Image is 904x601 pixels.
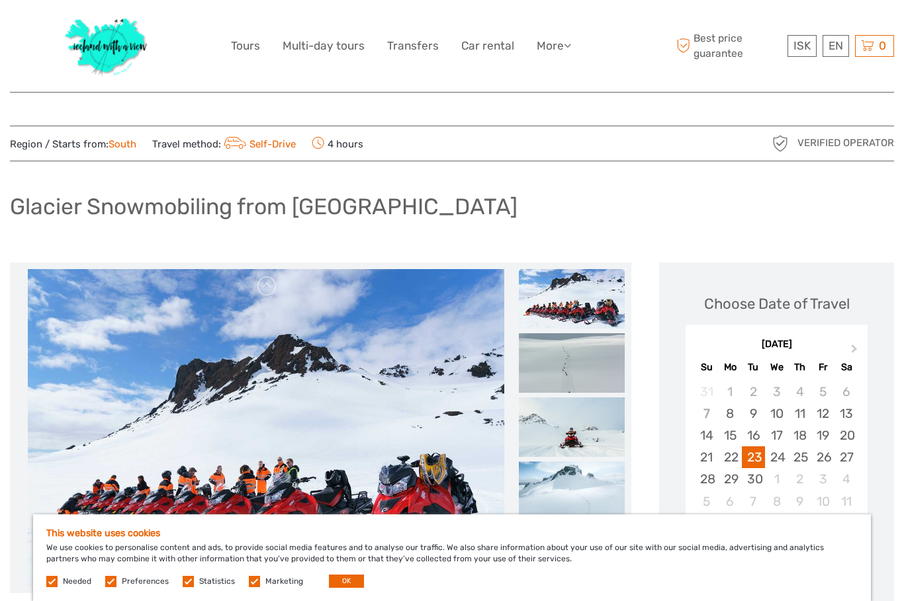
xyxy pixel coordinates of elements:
div: Choose Monday, October 6th, 2025 [719,491,742,512]
div: Choose Saturday, September 20th, 2025 [835,424,858,446]
div: Choose Tuesday, September 16th, 2025 [742,424,765,446]
a: Self-Drive [221,138,296,150]
div: Not available Sunday, August 31st, 2025 [695,381,718,403]
div: Th [788,358,811,376]
div: Not available Saturday, September 6th, 2025 [835,381,858,403]
div: Choose Friday, October 3rd, 2025 [811,468,835,490]
div: Not available Friday, September 5th, 2025 [811,381,835,403]
div: Choose Monday, September 22nd, 2025 [719,446,742,468]
span: 0 [877,39,888,52]
div: Choose Sunday, September 14th, 2025 [695,424,718,446]
img: 6a1cc18567e943b79eb0a78569162d62_slider_thumbnail.jpg [519,333,625,393]
div: Choose Thursday, October 9th, 2025 [788,491,811,512]
label: Preferences [122,576,169,587]
span: Best price guarantee [673,31,784,60]
button: OK [329,575,364,588]
button: Next Month [845,341,866,362]
div: Choose Sunday, October 5th, 2025 [695,491,718,512]
span: Travel method: [152,134,296,153]
div: Choose Saturday, September 27th, 2025 [835,446,858,468]
div: Not available Wednesday, September 3rd, 2025 [765,381,788,403]
a: South [109,138,136,150]
img: d199ca574371419e8d8d7ca3aed5c7b3_slider_thumbnail.jpeg [519,461,625,521]
label: Statistics [199,576,235,587]
div: Choose Tuesday, October 7th, 2025 [742,491,765,512]
a: More [537,36,571,56]
span: 4 hours [312,134,363,153]
div: Sa [835,358,858,376]
div: Choose Thursday, September 25th, 2025 [788,446,811,468]
div: [DATE] [686,338,868,352]
div: Choose Monday, September 8th, 2025 [719,403,742,424]
a: Multi-day tours [283,36,365,56]
div: Choose Saturday, September 13th, 2025 [835,403,858,424]
div: Choose Sunday, September 28th, 2025 [695,468,718,490]
img: f41e9075b35f4f638a62fa3b3e4643e1_slider_thumbnail.jpg [519,269,625,329]
div: Not available Tuesday, September 2nd, 2025 [742,381,765,403]
button: Open LiveChat chat widget [11,5,50,45]
a: Car rental [461,36,514,56]
img: 225bc2cd28fa4bbaae20dfeb3a86774e_slider_thumbnail.png [519,397,625,457]
div: Choose Tuesday, September 23rd, 2025 [742,446,765,468]
div: Fr [811,358,835,376]
a: Tours [231,36,260,56]
div: Mo [719,358,742,376]
div: Choose Monday, September 15th, 2025 [719,424,742,446]
div: Su [695,358,718,376]
div: month 2025-09 [690,381,863,512]
div: Choose Tuesday, September 30th, 2025 [742,468,765,490]
span: Verified Operator [797,136,894,150]
div: Choose Wednesday, September 24th, 2025 [765,446,788,468]
h5: This website uses cookies [46,528,858,539]
div: Choose Wednesday, September 17th, 2025 [765,424,788,446]
div: Choose Sunday, September 21st, 2025 [695,446,718,468]
label: Marketing [265,576,303,587]
img: verified_operator_grey_128.png [770,133,791,154]
div: Choose Wednesday, October 1st, 2025 [765,468,788,490]
div: Not available Thursday, September 4th, 2025 [788,381,811,403]
div: Not available Sunday, September 7th, 2025 [695,403,718,424]
label: Needed [63,576,91,587]
div: Choose Monday, September 29th, 2025 [719,468,742,490]
img: f41e9075b35f4f638a62fa3b3e4643e1_main_slider.jpg [28,269,504,586]
span: Region / Starts from: [10,138,136,151]
div: Choose Friday, September 19th, 2025 [811,424,835,446]
img: 1077-ca632067-b948-436b-9c7a-efe9894e108b_logo_big.jpg [58,10,155,82]
div: Choose Saturday, October 4th, 2025 [835,468,858,490]
div: Choose Wednesday, October 8th, 2025 [765,491,788,512]
div: We [765,358,788,376]
div: Choose Saturday, October 11th, 2025 [835,491,858,512]
div: Choose Friday, September 26th, 2025 [811,446,835,468]
h1: Glacier Snowmobiling from [GEOGRAPHIC_DATA] [10,193,518,220]
div: Choose Thursday, October 2nd, 2025 [788,468,811,490]
div: We use cookies to personalise content and ads, to provide social media features and to analyse ou... [33,514,871,601]
div: Choose Friday, September 12th, 2025 [811,403,835,424]
div: Tu [742,358,765,376]
div: Choose Date of Travel [704,294,850,314]
div: Choose Tuesday, September 9th, 2025 [742,403,765,424]
div: Choose Thursday, September 11th, 2025 [788,403,811,424]
div: Choose Wednesday, September 10th, 2025 [765,403,788,424]
span: ISK [793,39,811,52]
div: EN [823,35,849,57]
div: Not available Monday, September 1st, 2025 [719,381,742,403]
div: Choose Friday, October 10th, 2025 [811,491,835,512]
a: Transfers [387,36,439,56]
div: Choose Thursday, September 18th, 2025 [788,424,811,446]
